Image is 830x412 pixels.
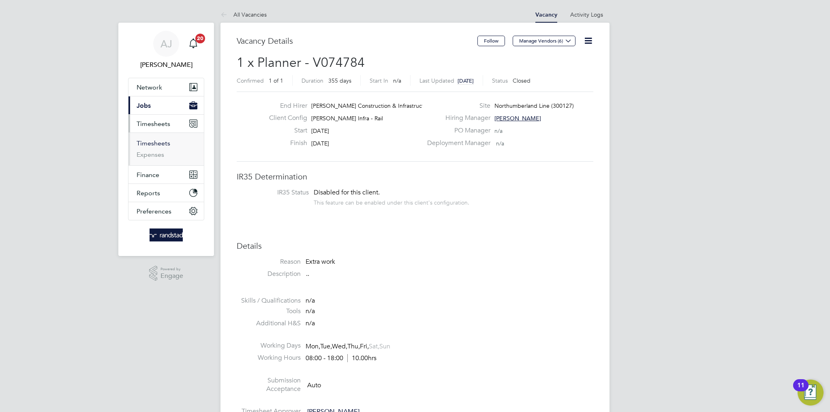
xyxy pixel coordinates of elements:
[237,77,264,84] label: Confirmed
[328,77,351,84] span: 355 days
[263,126,307,135] label: Start
[797,385,804,396] div: 11
[360,342,369,350] span: Fri,
[306,258,335,266] span: Extra work
[306,270,593,278] p: ..
[128,132,204,165] div: Timesheets
[237,55,365,70] span: 1 x Planner - V074784
[137,207,171,215] span: Preferences
[369,342,379,350] span: Sat,
[494,102,574,109] span: Northumberland Line (300127)
[263,139,307,147] label: Finish
[237,36,477,46] h3: Vacancy Details
[160,273,183,280] span: Engage
[195,34,205,43] span: 20
[422,126,490,135] label: PO Manager
[263,114,307,122] label: Client Config
[311,102,430,109] span: [PERSON_NAME] Construction & Infrastruct…
[128,228,204,241] a: Go to home page
[263,102,307,110] label: End Hirer
[237,307,301,316] label: Tools
[307,381,321,389] span: Auto
[798,380,824,406] button: Open Resource Center, 11 new notifications
[137,189,160,197] span: Reports
[570,11,603,18] a: Activity Logs
[237,342,301,350] label: Working Days
[269,77,283,84] span: 1 of 1
[419,77,454,84] label: Last Updated
[494,115,541,122] span: [PERSON_NAME]
[128,184,204,202] button: Reports
[311,127,329,134] span: [DATE]
[149,266,184,281] a: Powered byEngage
[379,342,390,350] span: Sun
[393,77,401,84] span: n/a
[137,102,151,109] span: Jobs
[458,77,474,84] span: [DATE]
[237,297,301,305] label: Skills / Qualifications
[513,36,575,46] button: Manage Vendors (6)
[332,342,347,350] span: Wed,
[314,188,380,196] span: Disabled for this client.
[128,78,204,96] button: Network
[306,342,320,350] span: Mon,
[237,319,301,328] label: Additional H&S
[118,23,214,256] nav: Main navigation
[137,171,159,179] span: Finance
[347,342,360,350] span: Thu,
[128,31,204,70] a: AJ[PERSON_NAME]
[128,60,204,70] span: Amelia Jones
[237,171,593,182] h3: IR35 Determination
[128,115,204,132] button: Timesheets
[237,354,301,362] label: Working Hours
[422,102,490,110] label: Site
[220,11,267,18] a: All Vacancies
[306,319,315,327] span: n/a
[128,166,204,184] button: Finance
[160,266,183,273] span: Powered by
[137,120,170,128] span: Timesheets
[237,376,301,393] label: Submission Acceptance
[302,77,323,84] label: Duration
[311,140,329,147] span: [DATE]
[245,188,309,197] label: IR35 Status
[422,114,490,122] label: Hiring Manager
[370,77,388,84] label: Start In
[128,96,204,114] button: Jobs
[128,202,204,220] button: Preferences
[137,139,170,147] a: Timesheets
[494,127,503,134] span: n/a
[150,228,183,241] img: randstad-logo-retina.png
[496,140,504,147] span: n/a
[422,139,490,147] label: Deployment Manager
[237,258,301,266] label: Reason
[137,83,162,91] span: Network
[311,115,383,122] span: [PERSON_NAME] Infra - Rail
[160,38,172,49] span: AJ
[306,297,315,305] span: n/a
[306,354,376,363] div: 08:00 - 18:00
[535,11,557,18] a: Vacancy
[237,270,301,278] label: Description
[314,197,469,206] div: This feature can be enabled under this client's configuration.
[477,36,505,46] button: Follow
[237,241,593,251] h3: Details
[513,77,531,84] span: Closed
[347,354,376,362] span: 10.00hrs
[137,151,164,158] a: Expenses
[320,342,332,350] span: Tue,
[306,307,315,315] span: n/a
[185,31,201,57] a: 20
[492,77,508,84] label: Status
